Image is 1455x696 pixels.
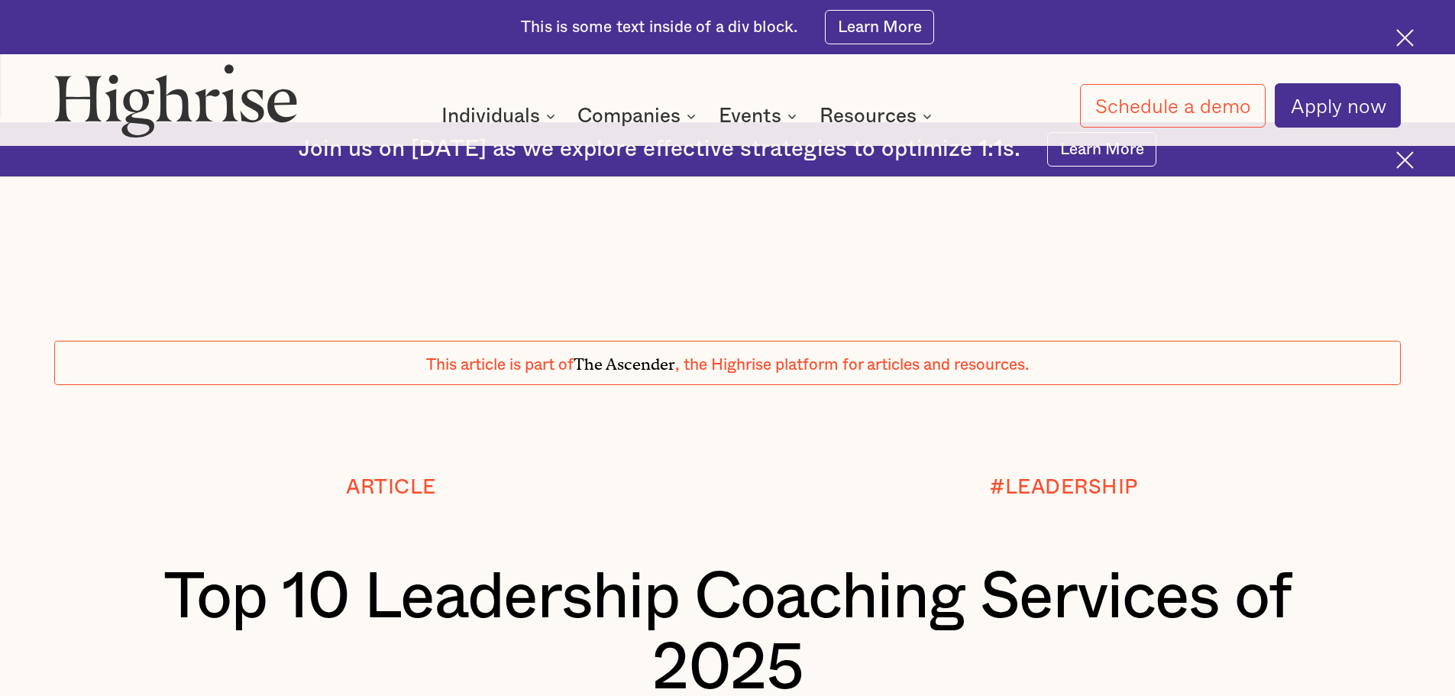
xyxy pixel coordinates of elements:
[1396,151,1414,169] img: Cross icon
[299,136,1020,163] div: Join us on [DATE] as we explore effective strategies to optimize 1:1s.
[675,357,1029,373] span: , the Highrise platform for articles and resources.
[426,357,574,373] span: This article is part of
[719,107,801,125] div: Events
[441,107,540,125] div: Individuals
[54,63,297,137] img: Highrise logo
[1080,84,1266,128] a: Schedule a demo
[820,107,936,125] div: Resources
[441,107,560,125] div: Individuals
[574,351,675,370] span: The Ascender
[577,107,681,125] div: Companies
[990,476,1138,498] div: #LEADERSHIP
[1396,29,1414,47] img: Cross icon
[820,107,917,125] div: Resources
[1047,132,1156,167] a: Learn More
[346,476,436,498] div: Article
[825,10,934,44] a: Learn More
[719,107,781,125] div: Events
[521,17,797,38] div: This is some text inside of a div block.
[1275,83,1401,128] a: Apply now
[577,107,700,125] div: Companies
